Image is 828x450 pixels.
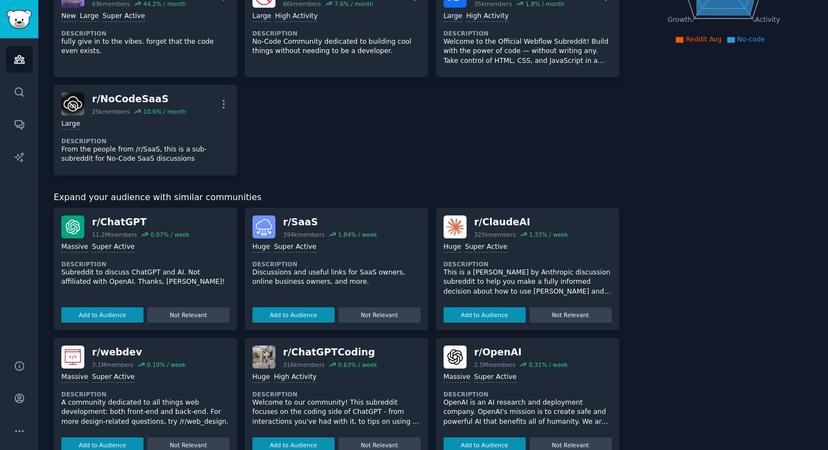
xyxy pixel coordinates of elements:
tspan: Activity [755,16,780,24]
div: 2.5M members [474,361,516,369]
div: 316k members [283,361,325,369]
div: r/ ChatGPTCoding [283,346,377,359]
span: Expand your audience with similar communities [54,191,261,204]
img: NoCodeSaaS [61,92,84,115]
img: ChatGPT [61,215,84,238]
button: Add to Audience [444,307,526,323]
div: High Activity [274,372,317,383]
div: r/ ClaudeAI [474,215,568,229]
img: ClaudeAI [444,215,467,238]
div: r/ webdev [92,346,186,359]
button: Add to Audience [252,307,335,323]
p: From the people from /r/SaaS, this is a sub-subreddit for No-Code SaaS discussions [61,145,229,164]
div: Super Active [274,242,317,253]
div: Large [61,119,80,130]
div: High Activity [466,11,509,22]
tspan: Growth [668,16,692,24]
div: Huge [444,242,461,253]
div: Super Active [474,372,517,383]
div: r/ ChatGPT [92,215,189,229]
div: 0.10 % / week [147,361,186,369]
p: Discussions and useful links for SaaS owners, online business owners, and more. [252,268,421,287]
dt: Description [61,30,229,37]
div: r/ SaaS [283,215,377,229]
dt: Description [252,30,421,37]
p: This is a [PERSON_NAME] by Anthropic discussion subreddit to help you make a fully informed decis... [444,268,612,297]
dt: Description [61,260,229,268]
div: r/ NoCodeSaaS [92,92,186,106]
div: 10.6 % / month [143,108,186,115]
img: ChatGPTCoding [252,346,275,369]
img: SaaS [252,215,275,238]
div: 1.84 % / week [338,231,377,238]
dt: Description [61,390,229,398]
div: Super Active [92,242,135,253]
div: Large [80,11,99,22]
div: Huge [252,242,270,253]
div: Massive [444,372,470,383]
div: Super Active [465,242,508,253]
p: Welcome to our community! This subreddit focuses on the coding side of ChatGPT - from interaction... [252,398,421,427]
img: GummySearch logo [7,10,32,29]
span: No-code [737,36,765,43]
div: 0.07 % / week [151,231,189,238]
button: Add to Audience [61,307,143,323]
div: Large [444,11,462,22]
div: 25k members [92,108,130,115]
p: A community dedicated to all things web development: both front-end and back-end. For more design... [61,398,229,427]
dt: Description [444,30,612,37]
dt: Description [252,260,421,268]
div: r/ OpenAI [474,346,568,359]
a: NoCodeSaaSr/NoCodeSaaS25kmembers10.6% / monthLargeDescriptionFrom the people from /r/SaaS, this i... [54,85,237,176]
button: Not Relevant [530,307,612,323]
div: 1.33 % / week [529,231,568,238]
div: 0.63 % / week [338,361,377,369]
div: Huge [252,372,270,383]
dt: Description [444,390,612,398]
div: 394k members [283,231,325,238]
img: OpenAI [444,346,467,369]
div: Massive [61,242,88,253]
span: Reddit Avg [686,36,722,43]
p: Subreddit to discuss ChatGPT and AI. Not affiliated with OpenAI. Thanks, [PERSON_NAME]! [61,268,229,287]
div: New [61,11,76,22]
p: Welcome to the Official Webflow Subreddit! Build with the power of code — without writing any. Ta... [444,37,612,66]
img: webdev [61,346,84,369]
div: 0.31 % / week [529,361,568,369]
dt: Description [444,260,612,268]
p: No-Code Community dedicated to building cool things without needing to be a developer. [252,37,421,56]
div: High Activity [275,11,318,22]
div: 3.1M members [92,361,134,369]
div: Super Active [92,372,135,383]
button: Not Relevant [147,307,229,323]
button: Not Relevant [338,307,421,323]
div: Massive [61,372,88,383]
p: OpenAI is an AI research and deployment company. OpenAI's mission is to create safe and powerful ... [444,398,612,427]
div: 11.2M members [92,231,137,238]
dt: Description [61,137,229,145]
div: 325k members [474,231,516,238]
div: Super Active [102,11,145,22]
dt: Description [252,390,421,398]
p: fully give in to the vibes. forget that the code even exists. [61,37,229,56]
div: Large [252,11,271,22]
